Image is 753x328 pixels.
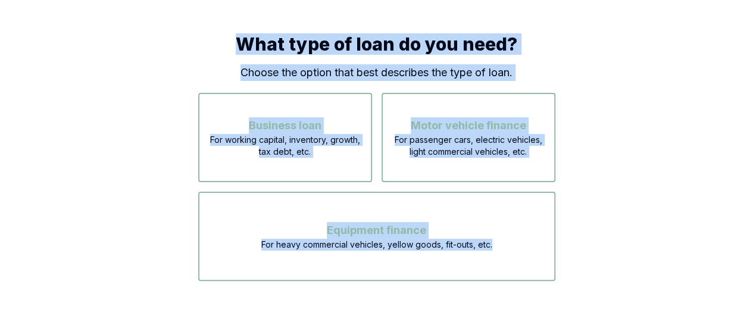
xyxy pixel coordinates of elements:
[327,222,426,239] span: Equipment finance
[198,192,555,281] button: Equipment financeFor heavy commercial vehicles, yellow goods, fit-outs, etc.
[198,33,555,55] h1: What type of loan do you need?
[392,134,545,158] span: For passenger cars, electric vehicles, light commercial vehicles, etc.
[261,239,492,251] span: For heavy commercial vehicles, yellow goods, fit-outs, etc.
[198,224,555,236] a: Equipment financeFor heavy commercial vehicles, yellow goods, fit-outs, etc.
[198,120,372,132] a: Business loanFor working capital, inventory, growth, tax debt, etc.
[382,93,555,182] button: Motor vehicle financeFor passenger cars, electric vehicles, light commercial vehicles, etc.
[249,117,321,134] span: Business loan
[411,117,526,134] span: Motor vehicle finance
[198,64,555,81] p: Choose the option that best describes the type of loan.
[382,120,555,132] a: Motor vehicle financeFor passenger cars, electric vehicles, light commercial vehicles, etc.
[209,134,361,158] span: For working capital, inventory, growth, tax debt, etc.
[198,93,372,182] button: Business loanFor working capital, inventory, growth, tax debt, etc.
